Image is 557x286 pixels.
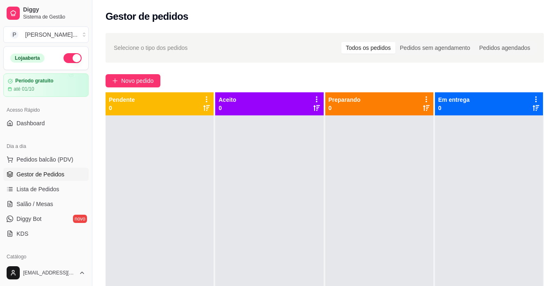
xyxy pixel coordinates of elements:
[475,42,535,54] div: Pedidos agendados
[438,96,470,104] p: Em entrega
[25,30,78,39] div: [PERSON_NAME] ...
[3,103,89,117] div: Acesso Rápido
[10,54,45,63] div: Loja aberta
[112,78,118,84] span: plus
[3,227,89,240] a: KDS
[15,78,54,84] article: Período gratuito
[3,183,89,196] a: Lista de Pedidos
[329,104,361,112] p: 0
[23,14,85,20] span: Sistema de Gestão
[438,104,470,112] p: 0
[16,230,28,238] span: KDS
[3,263,89,283] button: [EMAIL_ADDRESS][DOMAIN_NAME]
[23,270,75,276] span: [EMAIL_ADDRESS][DOMAIN_NAME]
[106,10,188,23] h2: Gestor de pedidos
[3,140,89,153] div: Dia a dia
[16,170,64,178] span: Gestor de Pedidos
[341,42,395,54] div: Todos os pedidos
[16,155,73,164] span: Pedidos balcão (PDV)
[3,117,89,130] a: Dashboard
[3,250,89,263] div: Catálogo
[16,119,45,127] span: Dashboard
[3,168,89,181] a: Gestor de Pedidos
[3,197,89,211] a: Salão / Mesas
[16,215,42,223] span: Diggy Bot
[16,185,59,193] span: Lista de Pedidos
[109,96,135,104] p: Pendente
[10,30,19,39] span: P
[3,212,89,225] a: Diggy Botnovo
[109,104,135,112] p: 0
[219,96,236,104] p: Aceito
[3,153,89,166] button: Pedidos balcão (PDV)
[329,96,361,104] p: Preparando
[14,86,34,92] article: até 01/10
[121,76,154,85] span: Novo pedido
[219,104,236,112] p: 0
[3,73,89,97] a: Período gratuitoaté 01/10
[3,26,89,43] button: Select a team
[106,74,160,87] button: Novo pedido
[3,3,89,23] a: DiggySistema de Gestão
[23,6,85,14] span: Diggy
[63,53,82,63] button: Alterar Status
[395,42,475,54] div: Pedidos sem agendamento
[114,43,188,52] span: Selecione o tipo dos pedidos
[16,200,53,208] span: Salão / Mesas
